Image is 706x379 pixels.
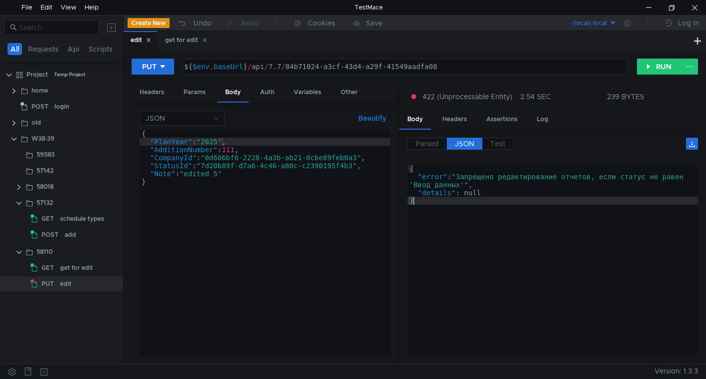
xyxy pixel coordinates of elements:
[19,22,93,33] input: Search...
[434,110,475,129] div: Headers
[42,211,54,226] span: GET
[27,67,48,82] div: Project
[132,83,172,102] div: Headers
[286,83,329,102] div: Variables
[678,17,699,29] div: Log In
[132,59,174,75] button: PUT
[86,43,116,55] button: Scripts
[637,59,681,75] button: RUN
[241,17,259,29] div: Redo
[37,179,54,194] div: 58018
[607,92,644,101] div: 239 BYTES
[142,61,157,72] div: PUT
[37,195,53,210] div: 57132
[37,244,53,259] div: 58110
[478,110,525,129] div: Assertions
[42,260,54,275] span: GET
[654,364,698,378] span: Version: 1.3.3
[25,43,62,55] button: Requests
[219,16,266,31] button: Redo
[32,131,55,146] div: W38-39
[422,91,512,102] span: 422 (Unprocessable Entity)
[416,139,439,148] span: Parsed
[32,115,41,130] div: old
[8,43,22,55] button: All
[165,35,207,46] div: get for edit
[529,110,556,129] div: Log
[131,35,151,46] div: edit
[366,20,382,27] div: Save
[176,83,214,102] div: Params
[37,147,55,162] div: 59583
[65,43,83,55] button: Api
[252,83,282,102] div: Auth
[354,112,390,124] button: Beautify
[32,83,48,98] div: home
[490,139,505,148] span: Text
[193,17,212,29] div: Undo
[572,19,607,28] div: (local) local
[65,227,76,242] div: add
[60,276,72,291] div: edit
[308,17,335,29] div: Cookies
[455,139,474,148] span: JSON
[520,92,551,101] div: 2.54 SEC
[217,83,249,103] div: Body
[32,99,49,114] span: POST
[399,110,431,130] div: Body
[54,67,86,82] div: Temp Project
[333,83,366,102] div: Other
[547,15,617,31] button: (local) local
[37,163,54,178] div: 57142
[55,99,69,114] div: login
[42,227,59,242] span: POST
[128,18,170,28] button: Create New
[42,276,54,291] span: PUT
[60,211,104,226] div: schedule types
[170,16,219,31] button: Undo
[60,260,93,275] div: get for edit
